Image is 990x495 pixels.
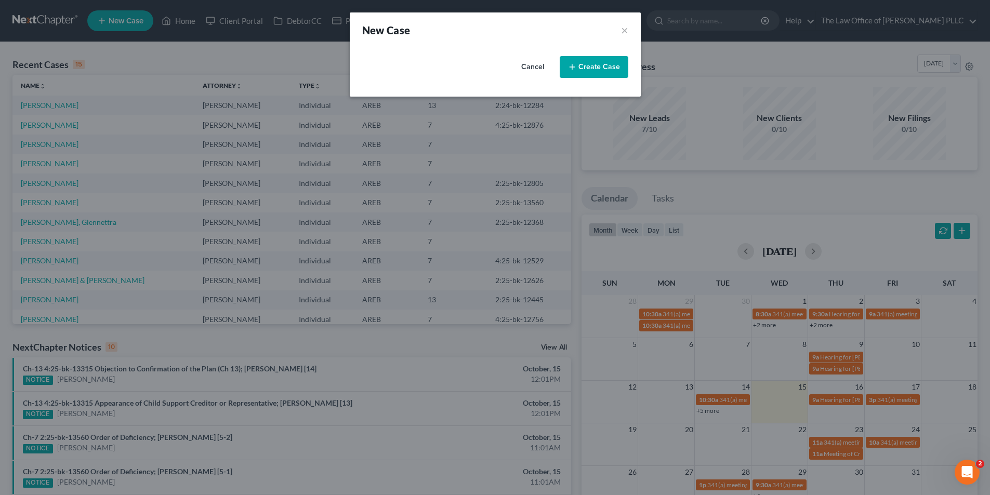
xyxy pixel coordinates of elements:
strong: New Case [362,24,411,36]
button: × [621,23,628,37]
button: Create Case [560,56,628,78]
span: 2 [976,460,984,468]
iframe: Intercom live chat [955,460,980,485]
button: Cancel [510,57,556,77]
